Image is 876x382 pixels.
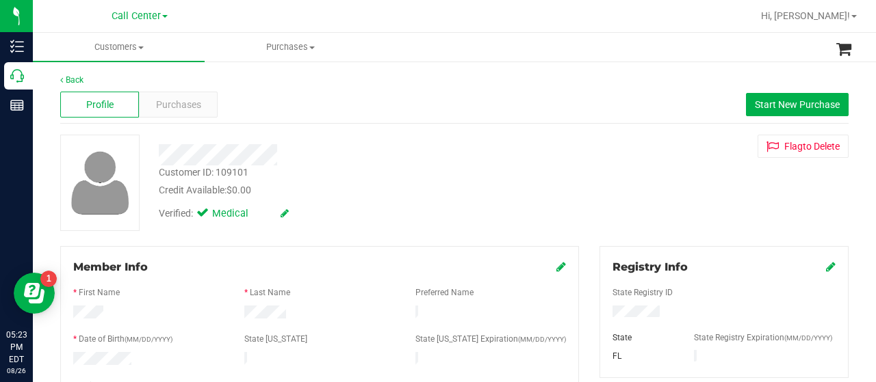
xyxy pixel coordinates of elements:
[10,40,24,53] inline-svg: Inventory
[613,260,688,273] span: Registry Info
[33,41,205,53] span: Customers
[112,10,161,22] span: Call Center
[6,329,27,366] p: 05:23 PM EDT
[40,271,57,287] iframe: Resource center unread badge
[415,286,474,299] label: Preferred Name
[156,98,201,112] span: Purchases
[33,33,205,62] a: Customers
[602,331,684,344] div: State
[212,206,267,221] span: Medical
[205,41,376,53] span: Purchases
[244,333,307,345] label: State [US_STATE]
[10,98,24,112] inline-svg: Reports
[64,148,136,218] img: user-icon.png
[227,185,251,195] span: $0.00
[73,260,148,273] span: Member Info
[6,366,27,376] p: 08/26
[125,336,172,343] span: (MM/DD/YYYY)
[60,75,83,85] a: Back
[602,350,684,362] div: FL
[694,331,832,344] label: State Registry Expiration
[205,33,376,62] a: Purchases
[10,69,24,83] inline-svg: Call Center
[415,333,566,345] label: State [US_STATE] Expiration
[761,10,850,21] span: Hi, [PERSON_NAME]!
[14,273,55,314] iframe: Resource center
[79,333,172,345] label: Date of Birth
[784,334,832,342] span: (MM/DD/YYYY)
[250,286,290,299] label: Last Name
[159,165,248,180] div: Customer ID: 109101
[159,206,289,221] div: Verified:
[518,336,566,343] span: (MM/DD/YYYY)
[86,98,114,112] span: Profile
[159,183,543,197] div: Credit Available:
[613,286,673,299] label: State Registry ID
[755,99,840,110] span: Start New Purchase
[79,286,120,299] label: First Name
[758,135,849,158] button: Flagto Delete
[746,93,849,116] button: Start New Purchase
